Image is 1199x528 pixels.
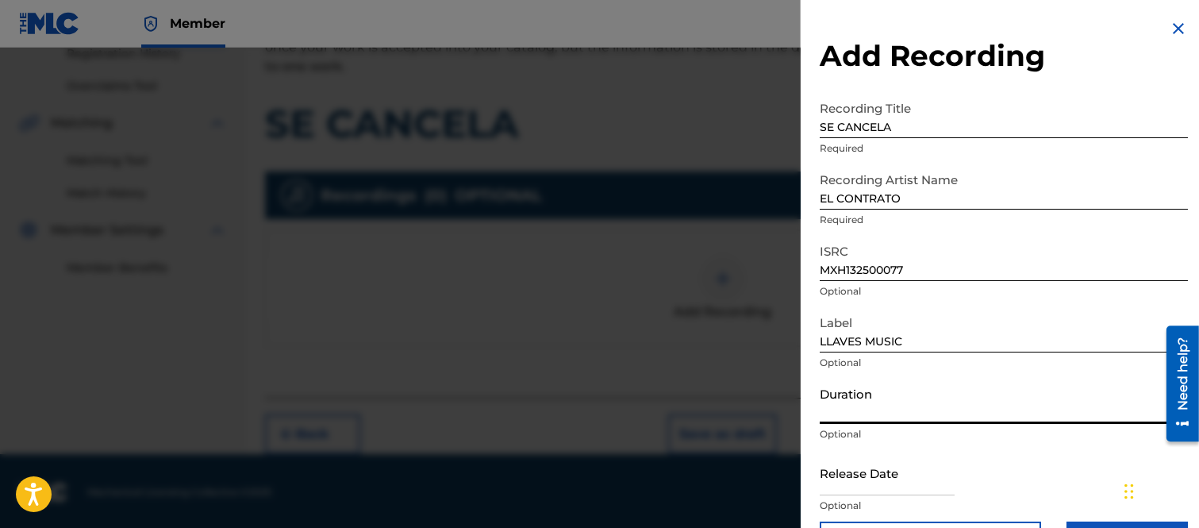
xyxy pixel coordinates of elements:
p: Required [820,141,1188,156]
p: Optional [820,356,1188,370]
p: Optional [820,499,1188,513]
img: Top Rightsholder [141,14,160,33]
iframe: Chat Widget [1120,452,1199,528]
img: MLC Logo [19,12,80,35]
p: Optional [820,427,1188,441]
span: Member [170,14,225,33]
iframe: Resource Center [1155,320,1199,448]
div: Widget de chat [1120,452,1199,528]
div: Arrastrar [1124,468,1134,515]
h2: Add Recording [820,38,1188,74]
p: Optional [820,284,1188,299]
p: Required [820,213,1188,227]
